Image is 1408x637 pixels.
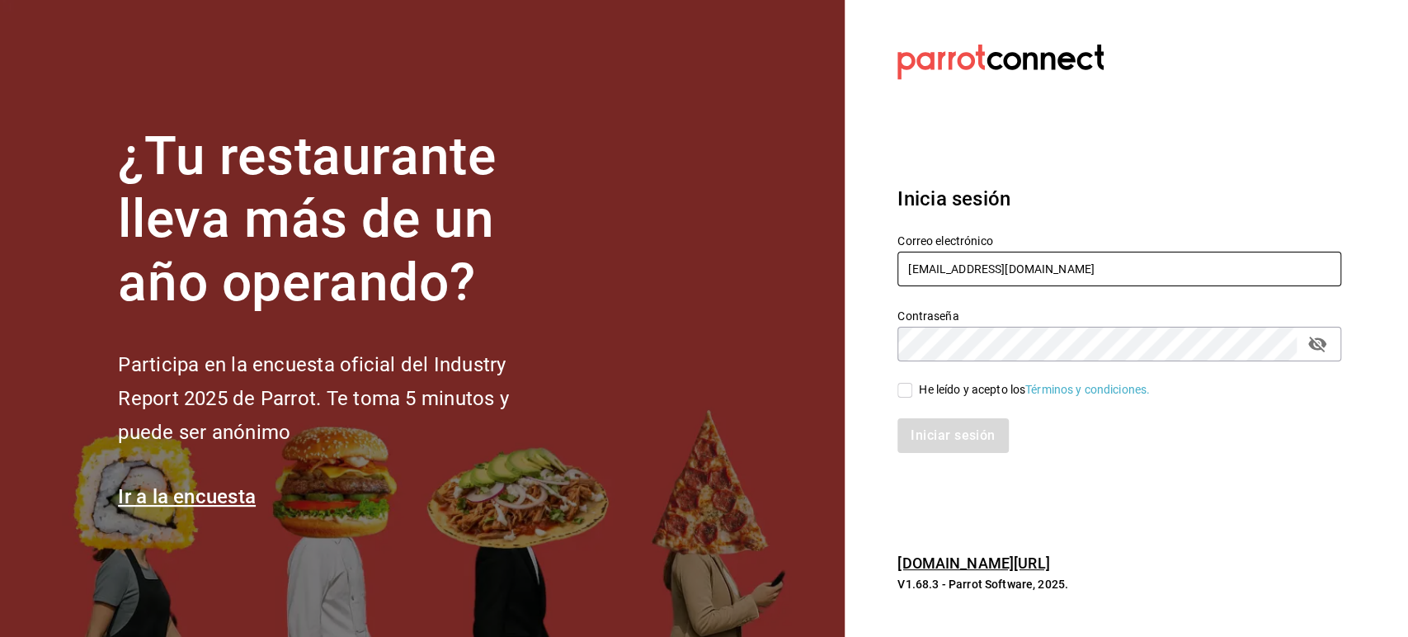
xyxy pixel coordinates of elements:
[897,184,1341,214] h3: Inicia sesión
[118,485,256,508] a: Ir a la encuesta
[1025,383,1150,396] a: Términos y condiciones.
[118,348,563,449] h2: Participa en la encuesta oficial del Industry Report 2025 de Parrot. Te toma 5 minutos y puede se...
[897,234,1341,246] label: Correo electrónico
[919,381,1150,399] div: He leído y acepto los
[118,125,563,315] h1: ¿Tu restaurante lleva más de un año operando?
[897,252,1341,286] input: Ingresa tu correo electrónico
[897,576,1341,592] p: V1.68.3 - Parrot Software, 2025.
[897,554,1049,572] a: [DOMAIN_NAME][URL]
[897,309,1341,321] label: Contraseña
[1303,330,1331,358] button: passwordField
